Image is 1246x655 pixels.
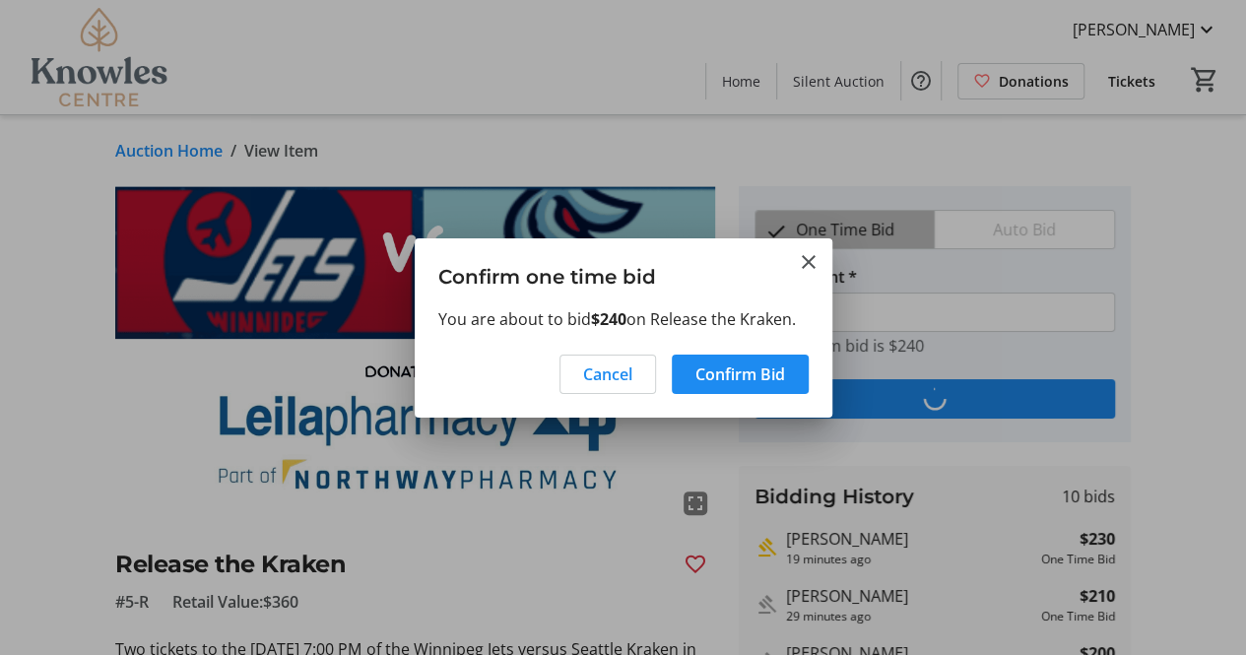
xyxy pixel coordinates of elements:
[583,362,632,386] span: Cancel
[591,308,626,330] strong: $240
[695,362,785,386] span: Confirm Bid
[415,238,832,306] h3: Confirm one time bid
[438,307,809,331] p: You are about to bid on Release the Kraken.
[672,355,809,394] button: Confirm Bid
[797,250,820,274] button: Close
[559,355,656,394] button: Cancel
